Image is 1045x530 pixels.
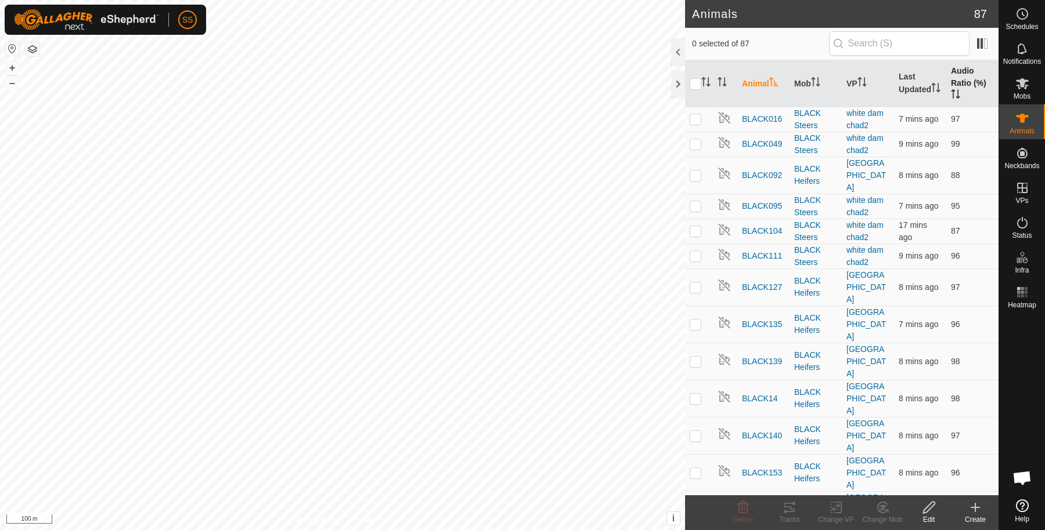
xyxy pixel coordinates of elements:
img: returning off [718,390,732,404]
p-sorticon: Activate to sort [769,79,779,88]
a: [GEOGRAPHIC_DATA] [846,158,886,192]
span: Neckbands [1004,162,1039,169]
span: BLACK049 [742,138,782,150]
span: 97 [951,282,960,292]
span: Status [1012,232,1032,239]
th: Last Updated [894,60,946,107]
h2: Animals [692,7,974,21]
img: returning off [718,198,732,212]
span: 17 Sept 2025, 2:05 pm [899,114,938,124]
span: 97 [951,114,960,124]
button: + [5,61,19,75]
span: 87 [974,5,987,23]
span: 98 [951,394,960,403]
img: returning off [718,353,732,366]
span: i [672,513,675,523]
span: BLACK127 [742,281,782,293]
span: 88 [951,170,960,180]
img: returning off [718,166,732,180]
a: white dam chad2 [846,245,884,267]
span: BLACK016 [742,113,782,125]
span: Heatmap [1008,302,1036,308]
span: 17 Sept 2025, 2:05 pm [899,201,938,210]
a: [GEOGRAPHIC_DATA] [846,307,886,341]
img: returning off [718,223,732,237]
p-sorticon: Activate to sort [931,85,941,94]
input: Search (S) [829,31,970,56]
a: [GEOGRAPHIC_DATA] [846,344,886,378]
div: BLACK Heifers [794,275,837,299]
img: returning off [718,278,732,292]
a: white dam chad2 [846,133,884,155]
span: 0 selected of 87 [692,38,829,50]
span: BLACK111 [742,250,782,262]
img: Gallagher Logo [14,9,159,30]
span: 95 [951,201,960,210]
img: returning off [718,136,732,150]
a: Contact Us [354,515,388,525]
span: BLACK104 [742,225,782,237]
span: Mobs [1014,93,1030,100]
a: white dam chad2 [846,108,884,130]
div: Change VP [813,514,859,525]
th: VP [842,60,894,107]
div: BLACK Heifers [794,349,837,373]
div: BLACK Steers [794,219,837,244]
div: BLACK Heifers [794,423,837,448]
img: returning off [718,464,732,478]
a: [GEOGRAPHIC_DATA] [846,493,886,527]
th: Mob [790,60,842,107]
span: 97 [951,431,960,440]
div: BLACK Heifers [794,312,837,336]
span: BLACK095 [742,200,782,212]
span: BLACK135 [742,318,782,331]
p-sorticon: Activate to sort [811,79,820,88]
a: white dam chad2 [846,220,884,242]
span: Infra [1015,267,1029,274]
span: 17 Sept 2025, 2:03 pm [899,251,938,260]
span: 17 Sept 2025, 2:04 pm [899,357,938,366]
img: returning off [718,427,732,441]
div: BLACK Steers [794,132,837,157]
span: 17 Sept 2025, 2:03 pm [899,139,938,148]
span: 17 Sept 2025, 2:04 pm [899,170,938,180]
div: Edit [906,514,952,525]
div: BLACK Heifers [794,386,837,411]
th: Audio Ratio (%) [946,60,999,107]
a: [GEOGRAPHIC_DATA] [846,456,886,489]
span: 96 [951,251,960,260]
p-sorticon: Activate to sort [701,79,711,88]
div: BLACK Heifers [794,460,837,485]
th: Animal [737,60,790,107]
button: Map Layers [26,42,39,56]
a: Help [999,495,1045,527]
span: 96 [951,320,960,329]
span: Schedules [1006,23,1038,30]
span: 17 Sept 2025, 1:55 pm [899,220,927,242]
span: 17 Sept 2025, 2:04 pm [899,431,938,440]
span: SS [182,14,193,26]
span: BLACK140 [742,430,782,442]
span: Notifications [1003,58,1041,65]
a: [GEOGRAPHIC_DATA] [846,382,886,415]
button: Reset Map [5,42,19,56]
div: BLACK Steers [794,107,837,132]
div: Create [952,514,999,525]
span: 17 Sept 2025, 2:05 pm [899,320,938,329]
span: BLACK153 [742,467,782,479]
span: Animals [1010,128,1035,135]
span: BLACK14 [742,393,777,405]
a: Privacy Policy [297,515,340,525]
button: – [5,76,19,90]
span: Help [1015,516,1029,522]
p-sorticon: Activate to sort [951,91,960,100]
span: BLACK139 [742,355,782,368]
span: 87 [951,226,960,235]
img: returning off [718,111,732,125]
a: [GEOGRAPHIC_DATA] [846,270,886,304]
img: returning off [718,248,732,262]
a: white dam chad2 [846,195,884,217]
span: 96 [951,468,960,477]
span: BLACK092 [742,169,782,181]
p-sorticon: Activate to sort [857,79,867,88]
